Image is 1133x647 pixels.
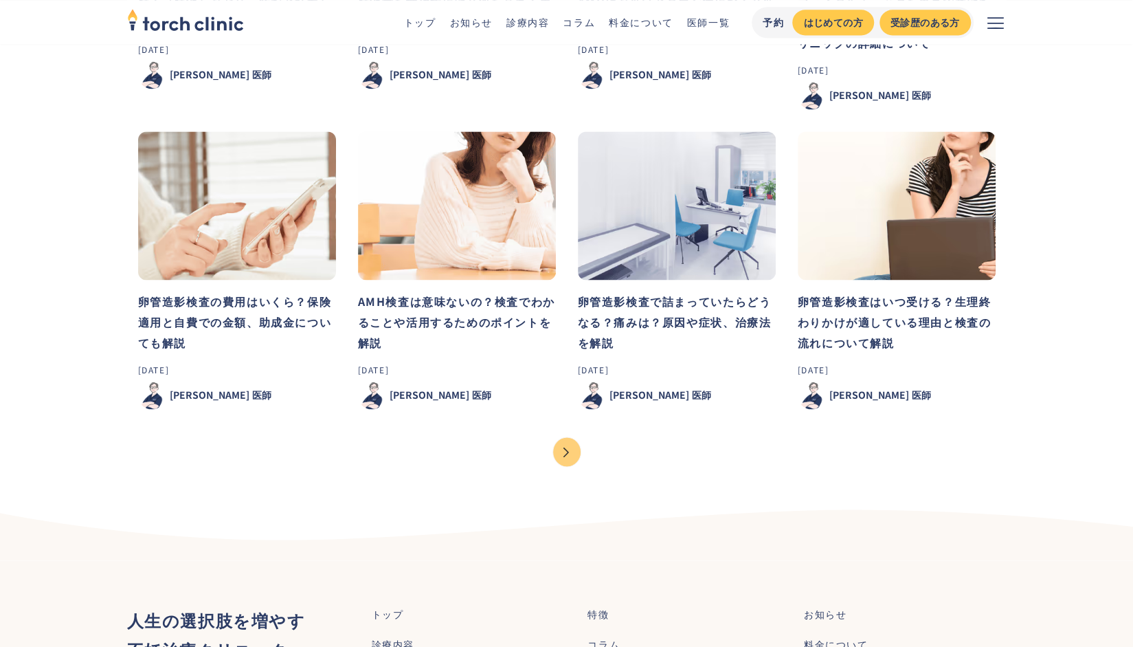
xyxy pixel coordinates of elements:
div: [DATE] [798,64,996,76]
div: 医師 [472,67,491,82]
div: はじめての方 [803,15,862,30]
a: Next Page [552,437,581,467]
a: お知らせ [804,606,846,621]
h3: AMH検査は意味ないの？検査でわかることや活用するためのポイントを解説 [358,291,556,353]
a: 卵管造影検査で詰まっていたらどうなる？痛みは？原因や症状、治療法を解説[DATE][PERSON_NAME]医師 [578,131,776,409]
a: 卵管造影検査の費用はいくら？保険適用と自費での金額、助成金についても解説[DATE][PERSON_NAME]医師 [138,131,336,409]
div: 予約 [763,15,784,30]
div: 医師 [472,388,491,402]
img: torch clinic [127,4,244,34]
div: [DATE] [578,364,776,376]
div: [PERSON_NAME] [829,388,909,402]
a: home [127,10,244,34]
a: 料金について [609,15,673,29]
div: [DATE] [798,364,996,376]
div: [PERSON_NAME] [390,67,469,82]
h3: 卵管造影検査はいつ受ける？生理終わりかけが適している理由と検査の流れについて解説 [798,291,996,353]
strong: 人生の選択肢を増やす ‍ [127,607,306,631]
div: [PERSON_NAME] [829,88,909,102]
a: 卵管造影検査はいつ受ける？生理終わりかけが適している理由と検査の流れについて解説[DATE][PERSON_NAME]医師 [798,131,996,409]
div: [PERSON_NAME] [170,388,249,402]
div: 医師 [912,388,931,402]
div: [DATE] [138,364,336,376]
div: [DATE] [358,43,556,56]
div: 医師 [252,67,271,82]
a: 診療内容 [506,15,549,29]
a: 特徴 [587,606,609,621]
div: [PERSON_NAME] [170,67,249,82]
a: お知らせ [449,15,492,29]
a: 受診歴のある方 [879,10,971,35]
div: 医師 [692,388,711,402]
div: 医師 [912,88,931,102]
a: AMH検査は意味ないの？検査でわかることや活用するためのポイントを解説[DATE][PERSON_NAME]医師 [358,131,556,409]
div: List [138,426,996,478]
a: はじめての方 [792,10,873,35]
div: 受診歴のある方 [890,15,960,30]
a: 医師一覧 [687,15,730,29]
div: 医師 [692,67,711,82]
a: コラム [563,15,595,29]
a: トップ [404,15,436,29]
h3: 卵管造影検査の費用はいくら？保険適用と自費での金額、助成金についても解説 [138,291,336,353]
div: [PERSON_NAME] [390,388,469,402]
div: 医師 [252,388,271,402]
div: [DATE] [138,43,336,56]
div: [DATE] [358,364,556,376]
div: [DATE] [578,43,776,56]
div: [PERSON_NAME] [609,67,689,82]
div: [PERSON_NAME] [609,388,689,402]
h3: 卵管造影検査で詰まっていたらどうなる？痛みは？原因や症状、治療法を解説 [578,291,776,353]
a: トップ [372,606,404,621]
